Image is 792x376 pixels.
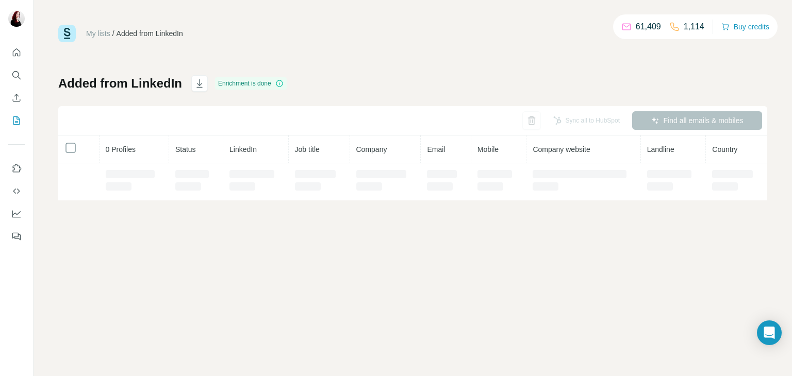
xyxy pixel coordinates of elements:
li: / [112,28,114,39]
div: Open Intercom Messenger [757,320,782,345]
span: Company [356,145,387,153]
h1: Added from LinkedIn [58,75,182,92]
div: Added from LinkedIn [117,28,183,39]
span: Company website [533,145,590,153]
p: 61,409 [636,21,661,33]
span: Email [427,145,445,153]
button: Feedback [8,227,25,246]
button: Search [8,66,25,84]
span: LinkedIn [229,145,257,153]
button: Buy credits [721,20,769,34]
button: My lists [8,111,25,130]
a: My lists [86,29,110,38]
span: Country [712,145,737,153]
button: Use Surfe on LinkedIn [8,159,25,178]
button: Use Surfe API [8,182,25,200]
button: Quick start [8,43,25,62]
span: 0 Profiles [106,145,136,153]
img: Surfe Logo [58,25,76,42]
button: Dashboard [8,204,25,223]
span: Mobile [477,145,499,153]
p: 1,114 [684,21,704,33]
span: Landline [647,145,674,153]
button: Enrich CSV [8,89,25,107]
img: Avatar [8,10,25,27]
span: Status [175,145,196,153]
div: Enrichment is done [215,77,287,90]
span: Job title [295,145,320,153]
